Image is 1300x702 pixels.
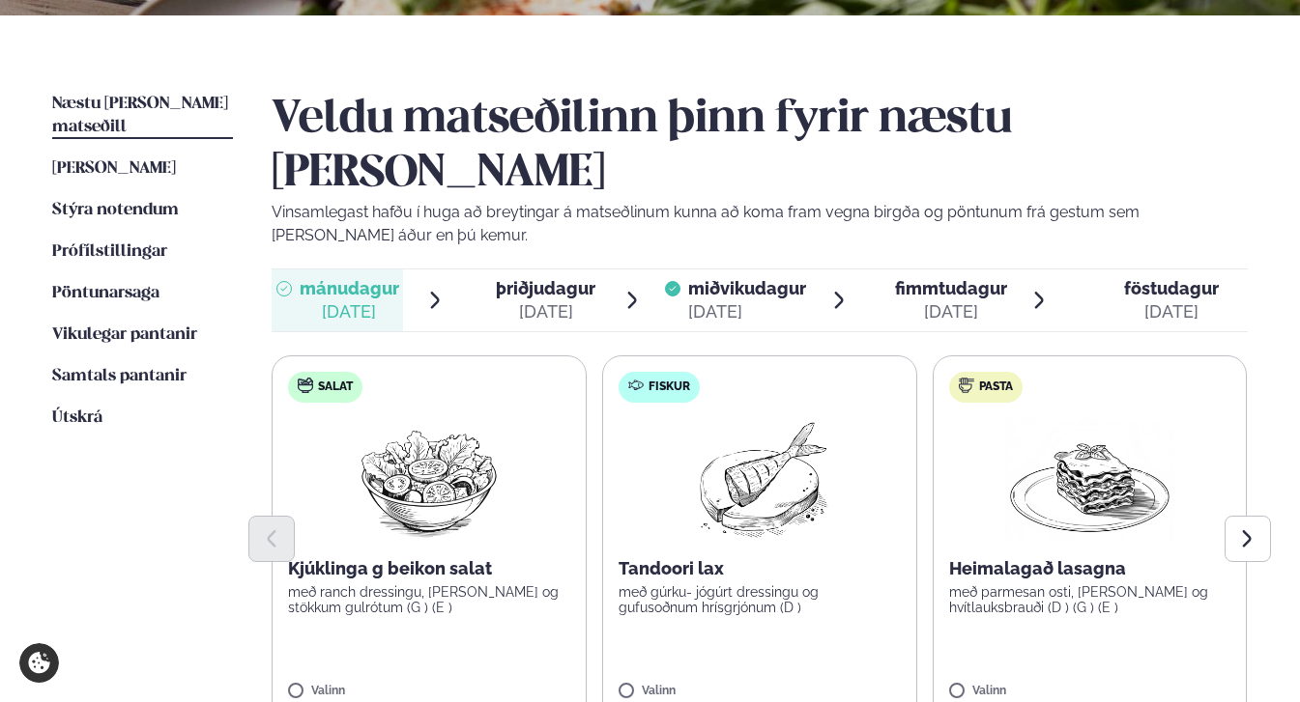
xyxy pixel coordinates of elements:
img: Fish.png [675,418,846,542]
div: [DATE] [1124,300,1219,323]
img: Salad.png [344,418,515,542]
span: fimmtudagur [895,278,1007,298]
img: Lasagna.png [1005,418,1175,542]
div: [DATE] [300,300,399,323]
a: Pöntunarsaga [52,282,159,305]
span: mánudagur [300,278,399,298]
span: Stýra notendum [52,202,179,218]
img: fish.svg [628,378,644,393]
a: Útskrá [52,407,102,430]
span: Fiskur [649,379,690,395]
span: Pasta [979,379,1013,395]
span: Næstu [PERSON_NAME] matseðill [52,96,228,135]
span: Prófílstillingar [52,243,167,260]
p: Heimalagað lasagna [949,557,1231,580]
a: Næstu [PERSON_NAME] matseðill [52,93,233,139]
a: Samtals pantanir [52,365,187,388]
p: Vinsamlegast hafðu í huga að breytingar á matseðlinum kunna að koma fram vegna birgða og pöntunum... [272,201,1247,247]
a: Prófílstillingar [52,240,167,264]
span: miðvikudagur [688,278,806,298]
span: Samtals pantanir [52,368,187,384]
span: Salat [318,379,353,395]
p: með gúrku- jógúrt dressingu og gufusoðnum hrísgrjónum (D ) [619,584,901,615]
a: Stýra notendum [52,199,179,222]
div: [DATE] [688,300,806,323]
a: Vikulegar pantanir [52,323,197,347]
span: [PERSON_NAME] [52,160,176,177]
button: Previous slide [248,516,295,562]
a: Cookie settings [19,643,59,683]
img: salad.svg [298,378,313,393]
span: Pöntunarsaga [52,285,159,301]
span: þriðjudagur [496,278,595,298]
div: [DATE] [496,300,595,323]
a: [PERSON_NAME] [52,157,176,181]
div: [DATE] [895,300,1007,323]
p: með ranch dressingu, [PERSON_NAME] og stökkum gulrótum (G ) (E ) [288,584,570,615]
p: Kjúklinga g beikon salat [288,557,570,580]
p: Tandoori lax [619,557,901,580]
span: föstudagur [1124,278,1219,298]
span: Útskrá [52,409,102,426]
span: Vikulegar pantanir [52,326,197,343]
img: pasta.svg [959,378,974,393]
button: Next slide [1225,516,1271,562]
p: með parmesan osti, [PERSON_NAME] og hvítlauksbrauði (D ) (G ) (E ) [949,584,1231,615]
h2: Veldu matseðilinn þinn fyrir næstu [PERSON_NAME] [272,93,1247,201]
